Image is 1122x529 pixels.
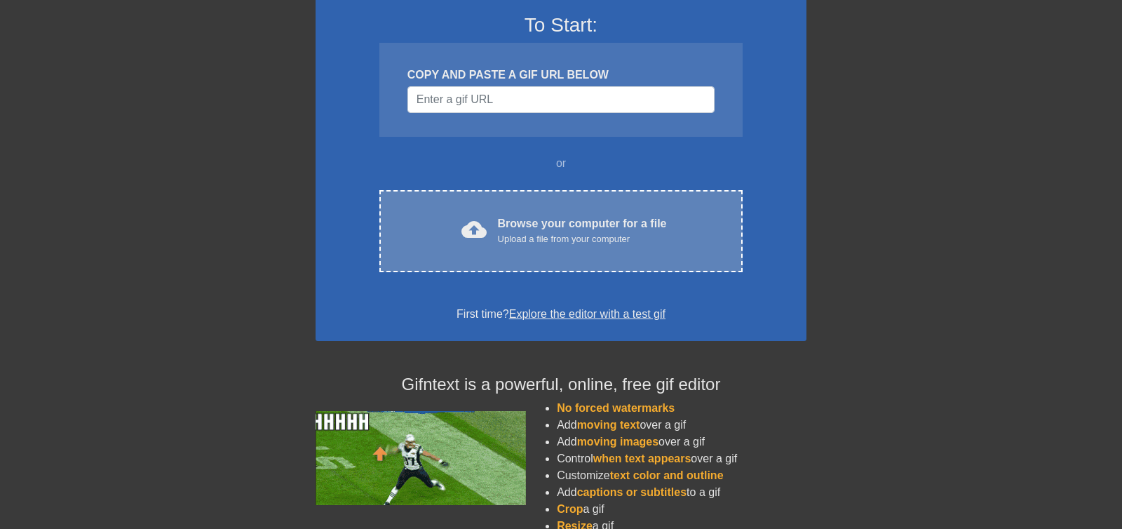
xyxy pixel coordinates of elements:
span: moving text [577,419,640,431]
span: captions or subtitles [577,486,687,498]
span: cloud_upload [461,217,487,242]
li: Add to a gif [557,484,806,501]
h3: To Start: [334,13,788,37]
div: Browse your computer for a file [498,215,667,246]
h4: Gifntext is a powerful, online, free gif editor [316,375,806,395]
div: First time? [334,306,788,323]
span: text color and outline [610,469,724,481]
div: Upload a file from your computer [498,232,667,246]
li: Add over a gif [557,434,806,450]
span: when text appears [593,453,691,464]
div: or [352,155,770,172]
img: football_small.gif [316,411,526,505]
span: Crop [557,503,583,515]
li: a gif [557,501,806,518]
a: Explore the editor with a test gif [509,308,665,320]
li: Add over a gif [557,417,806,434]
li: Control over a gif [557,450,806,467]
span: No forced watermarks [557,402,675,414]
span: moving images [577,436,658,448]
div: COPY AND PASTE A GIF URL BELOW [407,67,715,83]
li: Customize [557,467,806,484]
input: Username [407,86,715,113]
